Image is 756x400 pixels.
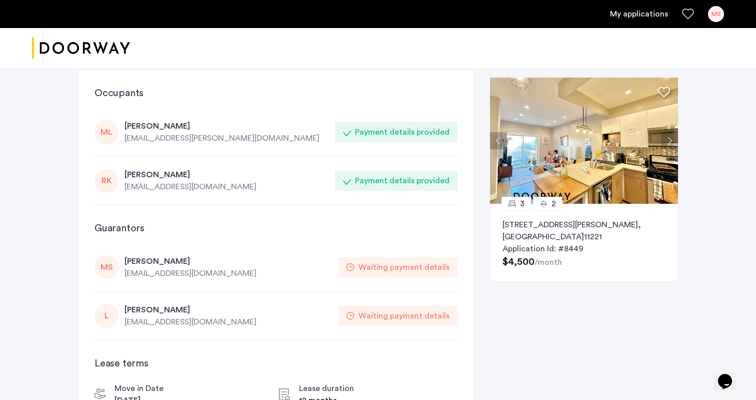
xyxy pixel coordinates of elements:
[355,175,449,187] div: Payment details provided
[299,382,354,394] div: Lease duration
[32,30,130,67] img: logo
[32,30,130,67] a: Cazamio logo
[708,6,724,22] div: MS
[520,198,524,210] span: 3
[358,310,449,322] div: Waiting payment details
[502,257,534,267] span: $4,500
[94,86,457,100] h3: Occupants
[502,219,665,243] p: [STREET_ADDRESS][PERSON_NAME] 11221
[682,8,694,20] a: Favorites
[94,169,118,193] div: RK
[124,181,329,193] div: [EMAIL_ADDRESS][DOMAIN_NAME]
[490,132,507,149] button: Previous apartment
[534,258,562,266] sub: /month
[490,204,678,282] a: 32[STREET_ADDRESS][PERSON_NAME], [GEOGRAPHIC_DATA]11221Application Id: #8449
[124,255,332,267] div: [PERSON_NAME]
[124,120,329,132] div: [PERSON_NAME]
[124,169,329,181] div: [PERSON_NAME]
[94,356,457,370] h3: Lease terms
[124,316,332,328] div: [EMAIL_ADDRESS][DOMAIN_NAME]
[610,8,668,20] a: My application
[714,360,746,390] iframe: chat widget
[355,126,449,138] div: Payment details provided
[358,261,449,273] div: Waiting payment details
[94,255,118,279] div: MS
[94,120,118,144] div: ML
[124,304,332,316] div: [PERSON_NAME]
[94,221,457,235] h3: Guarantors
[490,78,678,204] img: dc6efc1f-24ba-4395-9182-45437e21be9a_638892657522156783.jpeg
[114,382,163,394] div: Move in Date
[502,245,583,253] span: Application Id: #8449
[551,198,556,210] span: 2
[124,132,329,144] div: [EMAIL_ADDRESS][PERSON_NAME][DOMAIN_NAME]
[94,304,118,328] div: L
[124,267,332,279] div: [EMAIL_ADDRESS][DOMAIN_NAME]
[661,132,678,149] button: Next apartment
